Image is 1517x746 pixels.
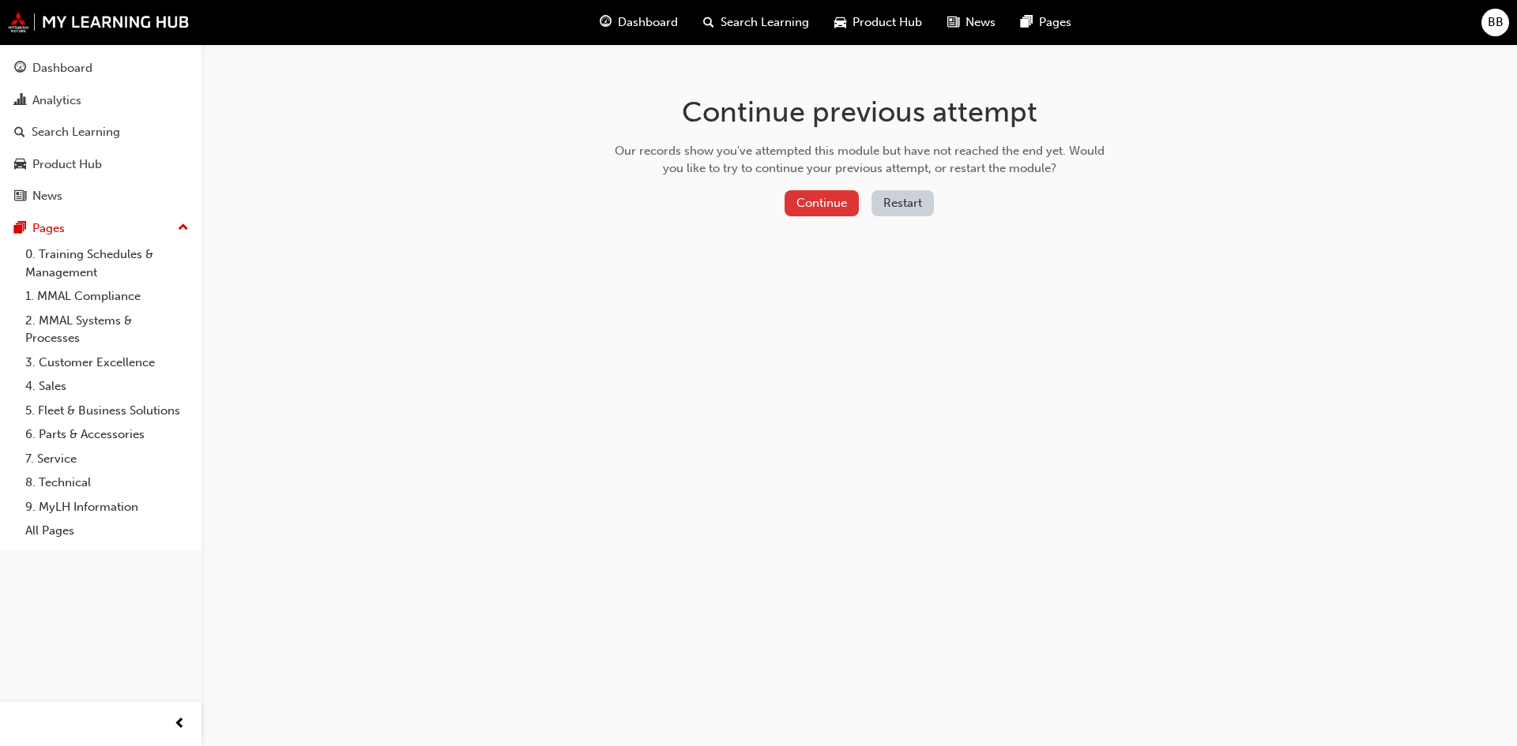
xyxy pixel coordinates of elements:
[19,470,195,495] a: 8. Technical
[1021,13,1033,32] span: pages-icon
[6,118,195,147] a: Search Learning
[178,218,189,238] span: up-icon
[32,59,92,77] div: Dashboard
[609,95,1110,129] h1: Continue previous attempt
[14,222,26,236] span: pages-icon
[1481,9,1509,36] button: BB
[6,214,195,243] button: Pages
[935,6,1008,39] a: news-iconNews
[19,495,195,519] a: 9. MyLH Information
[721,13,809,32] span: Search Learning
[174,714,186,734] span: prev-icon
[6,51,195,214] button: DashboardAnalyticsSearch LearningProduct HubNews
[14,158,26,172] span: car-icon
[785,190,859,216] button: Continue
[6,86,195,115] a: Analytics
[822,6,935,39] a: car-iconProduct Hub
[1039,13,1071,32] span: Pages
[19,422,195,447] a: 6. Parts & Accessories
[14,126,25,140] span: search-icon
[32,187,62,205] div: News
[853,13,922,32] span: Product Hub
[19,399,195,423] a: 5. Fleet & Business Solutions
[871,190,934,216] button: Restart
[19,447,195,471] a: 7. Service
[609,142,1110,178] div: Our records show you've attempted this module but have not reached the end yet. Would you like to...
[691,6,822,39] a: search-iconSearch Learning
[19,374,195,399] a: 4. Sales
[14,94,26,108] span: chart-icon
[14,189,26,204] span: news-icon
[600,13,612,32] span: guage-icon
[19,309,195,351] a: 2. MMAL Systems & Processes
[1488,13,1504,32] span: BB
[966,13,996,32] span: News
[14,62,26,76] span: guage-icon
[32,123,120,141] div: Search Learning
[6,54,195,83] a: Dashboard
[587,6,691,39] a: guage-iconDashboard
[19,351,195,375] a: 3. Customer Excellence
[32,156,102,174] div: Product Hub
[19,284,195,309] a: 1. MMAL Compliance
[947,13,959,32] span: news-icon
[618,13,678,32] span: Dashboard
[6,150,195,179] a: Product Hub
[703,13,714,32] span: search-icon
[8,12,190,32] img: mmal
[834,13,846,32] span: car-icon
[1008,6,1084,39] a: pages-iconPages
[32,92,81,110] div: Analytics
[32,219,65,238] div: Pages
[19,519,195,543] a: All Pages
[6,182,195,211] a: News
[19,242,195,284] a: 0. Training Schedules & Management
